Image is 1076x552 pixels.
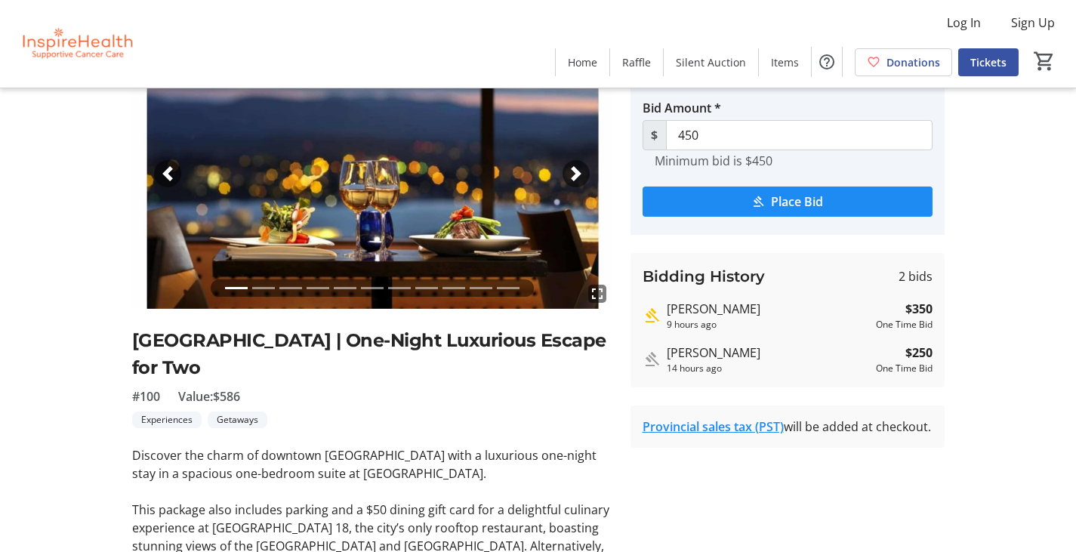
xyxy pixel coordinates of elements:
strong: $350 [905,300,933,318]
tr-label-badge: Experiences [132,412,202,428]
img: InspireHealth Supportive Cancer Care's Logo [9,6,143,82]
a: Items [759,48,811,76]
button: Cart [1031,48,1058,75]
div: 14 hours ago [667,362,870,375]
div: One Time Bid [876,318,933,332]
span: Raffle [622,54,651,70]
span: Log In [947,14,981,32]
span: Value: $586 [178,387,240,406]
span: Sign Up [1011,14,1055,32]
span: 2 bids [899,267,933,285]
button: Help [812,47,842,77]
mat-icon: Outbid [643,350,661,369]
a: Tickets [958,48,1019,76]
div: One Time Bid [876,362,933,375]
span: Items [771,54,799,70]
div: will be added at checkout. [643,418,933,436]
span: Place Bid [771,193,823,211]
label: Bid Amount * [643,99,721,117]
span: Tickets [970,54,1007,70]
a: Donations [855,48,952,76]
p: Discover the charm of downtown [GEOGRAPHIC_DATA] with a luxurious one-night stay in a spacious on... [132,446,612,483]
span: Silent Auction [676,54,746,70]
div: [PERSON_NAME] [667,300,870,318]
strong: $250 [905,344,933,362]
a: Raffle [610,48,663,76]
h3: Bidding History [643,265,765,288]
a: Provincial sales tax (PST) [643,418,784,435]
mat-icon: Highest bid [643,307,661,325]
h2: [GEOGRAPHIC_DATA] | One-Night Luxurious Escape for Two [132,327,612,381]
a: Home [556,48,609,76]
mat-icon: fullscreen [588,285,606,303]
a: Silent Auction [664,48,758,76]
button: Log In [935,11,993,35]
span: Donations [886,54,940,70]
div: 9 hours ago [667,318,870,332]
button: Sign Up [999,11,1067,35]
tr-hint: Minimum bid is $450 [655,153,772,168]
span: $ [643,120,667,150]
img: Image [132,39,612,309]
span: #100 [132,387,160,406]
button: Place Bid [643,187,933,217]
div: [PERSON_NAME] [667,344,870,362]
span: Home [568,54,597,70]
tr-label-badge: Getaways [208,412,267,428]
